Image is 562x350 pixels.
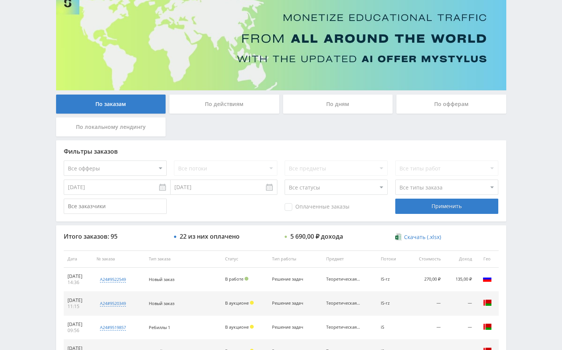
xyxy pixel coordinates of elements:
[250,301,254,305] span: Холд
[221,250,268,268] th: Статус
[272,301,306,306] div: Решение задач
[272,277,306,282] div: Решение задач
[225,276,243,282] span: В работе
[272,325,306,330] div: Решение задач
[100,276,126,283] div: a24#9522549
[444,292,476,316] td: —
[56,117,166,136] div: По локальному лендингу
[68,328,89,334] div: 09:56
[68,279,89,286] div: 14:36
[149,324,170,330] span: Ребиллы 1
[180,233,240,240] div: 22 из них оплачено
[268,250,322,268] th: Тип работы
[404,234,441,240] span: Скачать (.xlsx)
[483,274,492,283] img: rus.png
[100,324,126,331] div: a24#9519857
[377,250,407,268] th: Потоки
[381,277,403,282] div: IS-rz
[381,325,403,330] div: iS
[444,316,476,340] td: —
[149,300,174,306] span: Новый заказ
[381,301,403,306] div: IS-rz
[149,276,174,282] span: Новый заказ
[396,95,506,114] div: По офферам
[68,273,89,279] div: [DATE]
[56,95,166,114] div: По заказам
[444,250,476,268] th: Доход
[326,277,361,282] div: Теоретическая механика
[64,250,93,268] th: Дата
[326,301,361,306] div: Теоретическая механика
[145,250,221,268] th: Тип заказа
[395,199,498,214] div: Применить
[245,277,248,281] span: Подтвержден
[395,233,441,241] a: Скачать (.xlsx)
[225,300,249,306] span: В аукционе
[93,250,145,268] th: № заказа
[100,300,126,307] div: a24#9520349
[406,316,444,340] td: —
[395,233,402,241] img: xlsx
[285,203,349,211] span: Оплаченные заказы
[169,95,279,114] div: По действиям
[406,250,444,268] th: Стоимость
[444,268,476,292] td: 135,00 ₽
[322,250,377,268] th: Предмет
[68,297,89,303] div: [DATE]
[483,322,492,331] img: blr.png
[250,325,254,329] span: Холд
[64,233,167,240] div: Итого заказов: 95
[68,321,89,328] div: [DATE]
[326,325,361,330] div: Теоретическая механика
[64,148,499,155] div: Фильтры заказов
[406,292,444,316] td: —
[290,233,343,240] div: 5 690,00 ₽ дохода
[225,324,249,330] span: В аукционе
[64,199,167,214] input: Все заказчики
[483,298,492,307] img: blr.png
[68,303,89,310] div: 11:15
[283,95,393,114] div: По дням
[406,268,444,292] td: 270,00 ₽
[476,250,499,268] th: Гео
